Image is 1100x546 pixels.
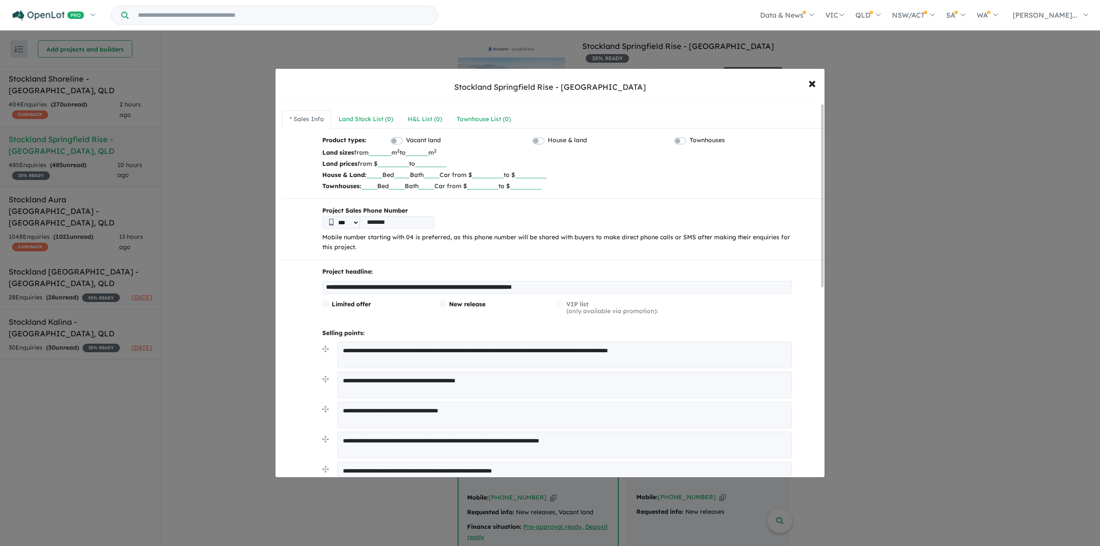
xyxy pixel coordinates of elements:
[322,171,367,179] b: House & Land:
[322,206,792,216] b: Project Sales Phone Number
[449,300,486,308] span: New release
[406,135,441,146] label: Vacant land
[548,135,587,146] label: House & land
[322,328,792,339] p: Selling points:
[322,180,792,192] p: Bed Bath Car from $ to $
[329,219,333,226] img: Phone icon
[322,406,329,412] img: drag.svg
[457,114,511,125] div: Townhouse List ( 0 )
[322,376,329,382] img: drag.svg
[690,135,725,146] label: Townhouses
[322,346,329,352] img: drag.svg
[290,114,324,125] div: * Sales Info
[322,232,792,253] p: Mobile number starting with 04 is preferred, as this phone number will be shared with buyers to m...
[322,149,354,156] b: Land sizes
[322,147,792,158] p: from m to m
[408,114,442,125] div: H&L List ( 0 )
[454,82,646,93] div: Stockland Springfield Rise - [GEOGRAPHIC_DATA]
[339,114,393,125] div: Land Stock List ( 0 )
[322,160,357,168] b: Land prices
[322,169,792,180] p: Bed Bath Car from $ to $
[332,300,371,308] span: Limited offer
[397,148,400,154] sup: 2
[322,267,792,277] p: Project headline:
[130,6,436,24] input: Try estate name, suburb, builder or developer
[322,466,329,473] img: drag.svg
[12,10,84,21] img: Openlot PRO Logo White
[322,436,329,442] img: drag.svg
[1013,11,1077,19] span: [PERSON_NAME]...
[808,73,816,92] span: ×
[322,158,792,169] p: from $ to
[322,182,361,190] b: Townhouses:
[434,148,437,154] sup: 2
[322,135,367,147] b: Product types:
